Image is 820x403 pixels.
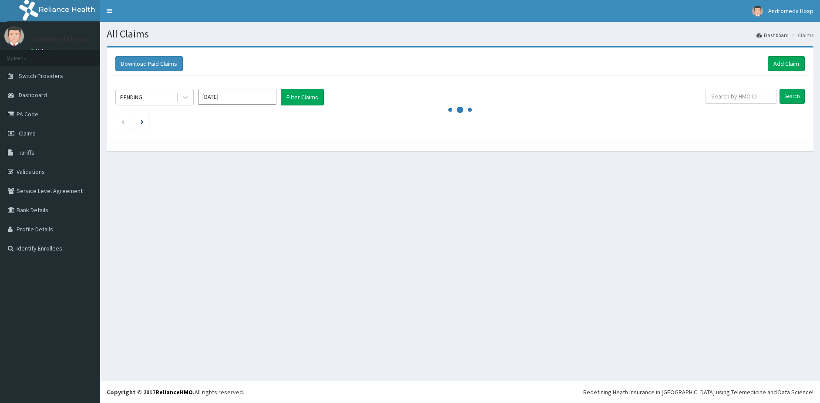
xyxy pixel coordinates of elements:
div: PENDING [120,93,142,102]
span: Andromeda Hosp [768,7,813,15]
a: Previous page [121,118,125,125]
a: Online [30,47,51,54]
span: Dashboard [19,91,47,99]
div: Redefining Heath Insurance in [GEOGRAPHIC_DATA] using Telemedicine and Data Science! [583,388,813,396]
input: Search [780,89,805,104]
a: Next page [141,118,144,125]
a: Dashboard [756,31,789,39]
strong: Copyright © 2017 . [107,388,195,396]
button: Filter Claims [281,89,324,105]
span: Switch Providers [19,72,63,80]
li: Claims [790,31,813,39]
span: Tariffs [19,149,34,156]
p: Andromeda Hosp [30,35,88,43]
a: Add Claim [768,56,805,71]
h1: All Claims [107,28,813,40]
svg: audio-loading [447,97,473,123]
button: Download Paid Claims [115,56,183,71]
img: User Image [4,26,24,46]
img: User Image [752,6,763,17]
input: Search by HMO ID [706,89,776,104]
a: RelianceHMO [155,388,193,396]
span: Claims [19,129,36,137]
footer: All rights reserved. [100,381,820,403]
input: Select Month and Year [198,89,276,105]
